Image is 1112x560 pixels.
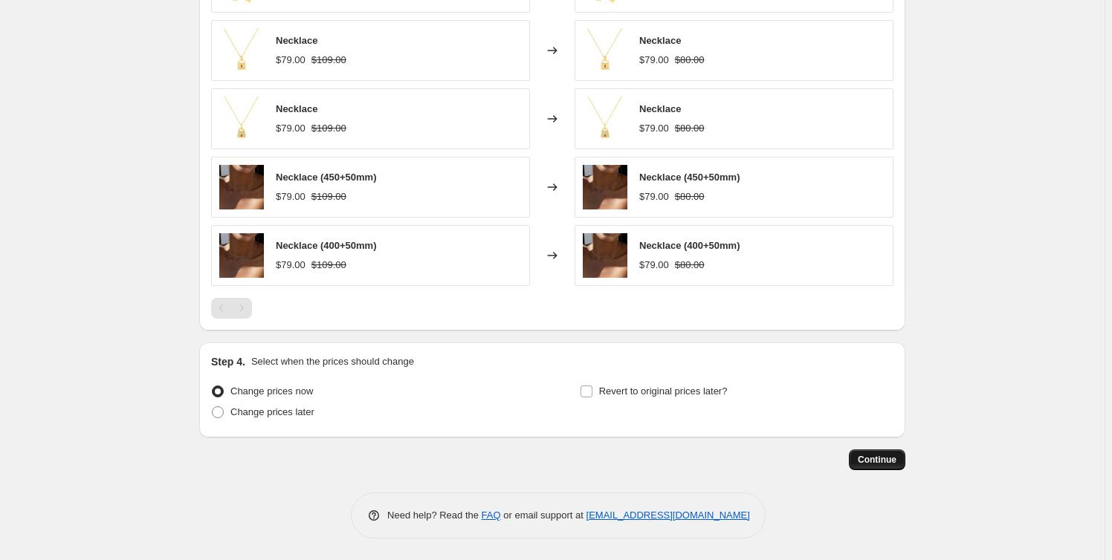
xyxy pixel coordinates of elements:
div: $79.00 [276,258,306,273]
strike: $109.00 [311,121,346,136]
span: Necklace (450+50mm) [639,172,740,183]
div: $79.00 [276,53,306,68]
a: [EMAIL_ADDRESS][DOMAIN_NAME] [586,509,750,521]
div: $79.00 [276,189,306,204]
nav: Pagination [211,298,252,319]
span: Need help? Read the [387,509,482,521]
img: O1CN01qmp1Qt1EF44ynJ3Se__2210505080321-0-cib_1_80x.webp [583,28,627,73]
strike: $109.00 [311,189,346,204]
img: O1CN01sdxb0B1EF44ymu9CA__2210505080321-0-cib_1_80x.webp [583,97,627,141]
strike: $80.00 [675,189,705,204]
span: Continue [858,454,896,466]
img: O1CN01qmp1Qt1EF44ynJ3Se__2210505080321-0-cib_1_80x.webp [219,28,264,73]
img: O1CN01sdxb0B1EF44ymu9CA__2210505080321-0-cib_1_80x.webp [219,97,264,141]
img: O1CN01yEhTeQ1HYFVI8pCr3__2904150769-0-cib_1_80x.webp [219,233,264,278]
p: Select when the prices should change [251,354,414,369]
h2: Step 4. [211,354,245,369]
span: Necklace (400+50mm) [276,240,377,251]
span: Necklace [276,103,317,114]
img: O1CN01yEhTeQ1HYFVI8pCr3__2904150769-0-cib_1_80x.webp [583,165,627,209]
span: Revert to original prices later? [599,385,728,397]
span: Change prices now [230,385,313,397]
span: Necklace [639,35,681,46]
div: $79.00 [639,189,669,204]
span: Necklace [639,103,681,114]
strike: $109.00 [311,258,346,273]
div: $79.00 [276,121,306,136]
div: $79.00 [639,121,669,136]
a: FAQ [482,509,501,521]
span: Necklace (400+50mm) [639,240,740,251]
img: O1CN01yEhTeQ1HYFVI8pCr3__2904150769-0-cib_1_80x.webp [219,165,264,209]
strike: $109.00 [311,53,346,68]
span: Necklace [276,35,317,46]
span: or email support at [501,509,586,521]
strike: $80.00 [675,121,705,136]
strike: $80.00 [675,258,705,273]
strike: $80.00 [675,53,705,68]
span: Change prices later [230,406,314,417]
div: $79.00 [639,53,669,68]
div: $79.00 [639,258,669,273]
button: Continue [849,449,905,470]
span: Necklace (450+50mm) [276,172,377,183]
img: O1CN01yEhTeQ1HYFVI8pCr3__2904150769-0-cib_1_80x.webp [583,233,627,278]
